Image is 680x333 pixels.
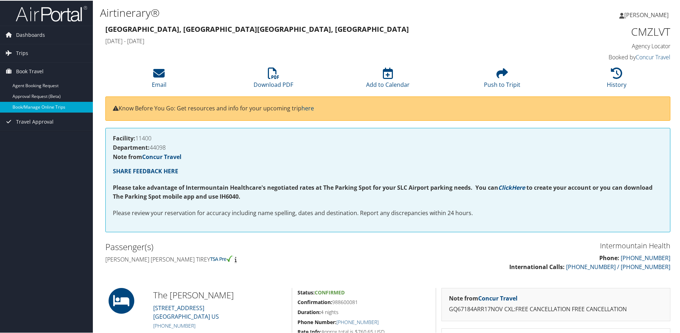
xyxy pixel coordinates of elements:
[16,112,54,130] span: Travel Approval
[301,104,314,111] a: here
[16,5,87,21] img: airportal-logo.png
[621,253,670,261] a: [PHONE_NUMBER]
[297,308,321,315] strong: Duration:
[152,71,166,88] a: Email
[537,24,670,39] h1: CMZLVT
[297,298,332,305] strong: Confirmation:
[153,288,286,300] h2: The [PERSON_NAME]
[393,240,670,250] h3: Intermountain Health
[315,288,345,295] span: Confirmed
[105,36,526,44] h4: [DATE] - [DATE]
[619,4,676,25] a: [PERSON_NAME]
[113,135,663,140] h4: 11400
[113,183,498,191] strong: Please take advantage of Intermountain Healthcare's negotiated rates at The Parking Spot for your...
[478,294,517,302] a: Concur Travel
[498,183,512,191] a: Click
[636,53,670,60] a: Concur Travel
[254,71,293,88] a: Download PDF
[113,166,178,174] a: SHARE FEEDBACK HERE
[537,41,670,49] h4: Agency Locator
[537,53,670,60] h4: Booked by
[297,298,430,305] h5: 988600081
[153,322,195,328] a: [PHONE_NUMBER]
[449,294,517,302] strong: Note from
[113,134,135,141] strong: Facility:
[153,303,219,320] a: [STREET_ADDRESS][GEOGRAPHIC_DATA] US
[297,318,336,325] strong: Phone Number:
[113,103,663,113] p: Know Before You Go: Get resources and info for your upcoming trip
[16,25,45,43] span: Dashboards
[297,308,430,315] h5: 4 nights
[512,183,525,191] a: Here
[449,304,663,313] p: GQ67184ARR17NOV CXL:FREE CANCELLATION FREE CANCELLATION
[100,5,484,20] h1: Airtinerary®
[599,253,619,261] strong: Phone:
[16,62,44,80] span: Book Travel
[113,152,181,160] strong: Note from
[366,71,410,88] a: Add to Calendar
[105,240,382,252] h2: Passenger(s)
[566,262,670,270] a: [PHONE_NUMBER] / [PHONE_NUMBER]
[509,262,565,270] strong: International Calls:
[113,143,150,151] strong: Department:
[142,152,181,160] a: Concur Travel
[105,255,382,263] h4: [PERSON_NAME] [PERSON_NAME] Tirey
[210,255,233,261] img: tsa-precheck.png
[607,71,626,88] a: History
[105,24,409,33] strong: [GEOGRAPHIC_DATA], [GEOGRAPHIC_DATA] [GEOGRAPHIC_DATA], [GEOGRAPHIC_DATA]
[113,208,663,217] p: Please review your reservation for accuracy including name spelling, dates and destination. Repor...
[336,318,379,325] a: [PHONE_NUMBER]
[484,71,520,88] a: Push to Tripit
[297,288,315,295] strong: Status:
[624,10,669,18] span: [PERSON_NAME]
[113,144,663,150] h4: 44098
[16,44,28,61] span: Trips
